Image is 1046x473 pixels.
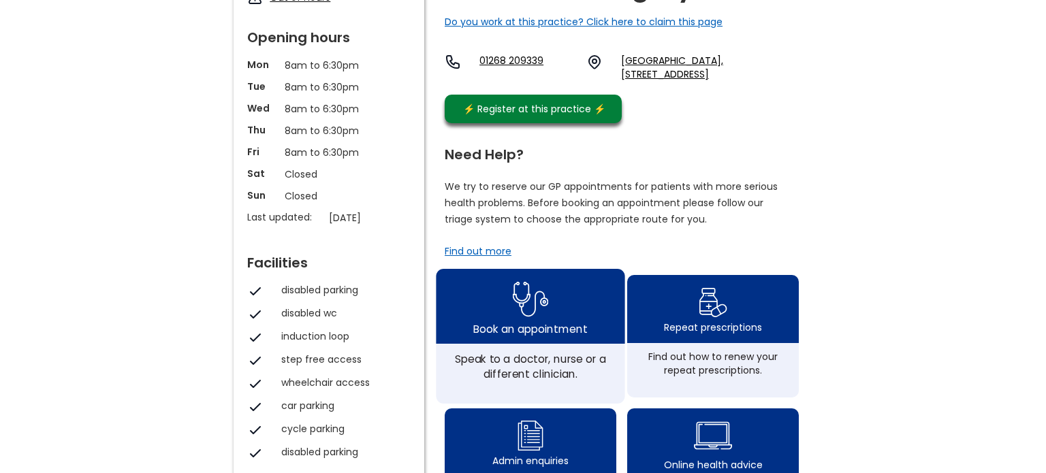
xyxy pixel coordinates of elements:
[445,95,622,123] a: ⚡️ Register at this practice ⚡️
[285,101,373,116] p: 8am to 6:30pm
[664,321,762,334] div: Repeat prescriptions
[479,54,575,81] a: 01268 209339
[445,15,723,29] a: Do you work at this practice? Click here to claim this page
[247,249,411,270] div: Facilities
[247,80,278,93] p: Tue
[281,329,404,343] div: induction loop
[329,210,417,225] p: [DATE]
[247,24,411,44] div: Opening hours
[285,189,373,203] p: Closed
[699,284,728,321] img: repeat prescription icon
[247,123,278,137] p: Thu
[285,167,373,182] p: Closed
[285,58,373,73] p: 8am to 6:30pm
[281,353,404,366] div: step free access
[516,417,545,454] img: admin enquiry icon
[634,350,792,377] div: Find out how to renew your repeat prescriptions.
[473,321,587,336] div: Book an appointment
[281,399,404,412] div: car parking
[247,189,278,202] p: Sun
[694,413,732,458] img: health advice icon
[621,54,812,81] a: [GEOGRAPHIC_DATA], [STREET_ADDRESS]
[664,458,763,472] div: Online health advice
[443,351,617,381] div: Speak to a doctor, nurse or a different clinician.
[281,422,404,436] div: cycle parking
[281,306,404,320] div: disabled wc
[247,167,278,180] p: Sat
[513,277,549,321] img: book appointment icon
[281,376,404,389] div: wheelchair access
[445,178,778,227] p: We try to reserve our GP appointments for patients with more serious health problems. Before book...
[492,454,569,468] div: Admin enquiries
[436,269,624,404] a: book appointment icon Book an appointmentSpeak to a doctor, nurse or a different clinician.
[247,101,278,115] p: Wed
[445,141,799,161] div: Need Help?
[456,101,612,116] div: ⚡️ Register at this practice ⚡️
[586,54,603,70] img: practice location icon
[285,80,373,95] p: 8am to 6:30pm
[247,58,278,71] p: Mon
[247,210,322,224] p: Last updated:
[627,275,799,397] a: repeat prescription iconRepeat prescriptionsFind out how to renew your repeat prescriptions.
[247,145,278,159] p: Fri
[281,283,404,297] div: disabled parking
[285,123,373,138] p: 8am to 6:30pm
[281,445,404,459] div: disabled parking
[445,54,461,70] img: telephone icon
[445,244,511,258] a: Find out more
[285,145,373,160] p: 8am to 6:30pm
